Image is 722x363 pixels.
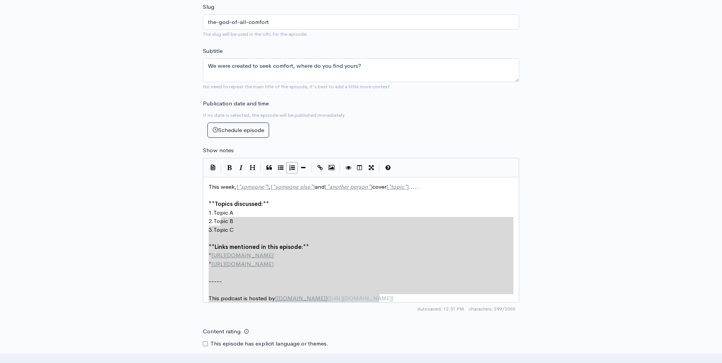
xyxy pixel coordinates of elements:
label: This episode has explicit language or themes. [210,339,328,348]
span: pic B [220,217,233,224]
button: Numbered List [286,162,298,174]
span: topic [391,183,404,190]
span: [URL][DOMAIN_NAME] [329,295,392,302]
span: another person [329,183,368,190]
button: Markdown Guide [382,162,394,174]
span: ] [325,295,327,302]
span: [ [325,183,327,190]
small: The slug will be used in the URL for the episode. [203,31,308,37]
button: Insert Image [326,162,337,174]
span: [ [275,295,277,302]
button: Create Link [314,162,326,174]
span: ----- [209,277,222,285]
button: Insert Show Notes Template [207,162,218,173]
span: ] [267,183,269,190]
button: Toggle Side by Side [354,162,365,174]
button: Generic List [275,162,286,174]
button: Heading [247,162,258,174]
span: ] [370,183,372,190]
span: ( [327,295,329,302]
span: [URL][DOMAIN_NAME] [211,260,274,267]
button: Italic [235,162,247,174]
i: | [339,164,340,172]
label: Subtitle [203,47,223,56]
label: Show notes [203,146,234,155]
i: | [311,164,312,172]
small: No need to repeat the main title of the episode, it's best to add a little more context. [203,83,391,90]
button: Insert Horizontal Line [298,162,309,174]
span: 1. [209,209,214,216]
span: [DOMAIN_NAME] [277,295,325,302]
button: Bold [224,162,235,174]
span: ) [392,295,394,302]
button: Schedule episode [207,123,269,138]
span: [ [386,183,388,190]
label: Slug [203,3,214,11]
span: [ [236,183,238,190]
span: someone [241,183,264,190]
span: Topic A [214,209,233,216]
i: | [260,164,261,172]
span: 3. [209,226,214,233]
span: Autosaved: 12:31 PM [418,306,464,312]
span: ] [407,183,409,190]
span: 299/2000 [469,306,515,312]
span: This podcast is hosted by [209,295,275,302]
span: To [214,217,220,224]
span: Topics discussed: [215,200,263,207]
label: Content rating [203,324,241,339]
small: If no date is selected, the episode will be published immediately. [203,112,346,118]
span: Links mentioned in this episode: [215,243,303,250]
input: title-of-episode [203,14,519,30]
i: | [379,164,380,172]
span: [URL][DOMAIN_NAME] [211,252,274,259]
button: Quote [263,162,275,174]
button: Toggle Fullscreen [365,162,377,174]
span: someone else [275,183,310,190]
span: ] [313,183,315,190]
span: This week, , and cover ..... [209,183,418,190]
span: Topi [214,226,225,233]
span: [ [271,183,273,190]
span: c C [225,226,234,233]
label: Publication date and time [203,99,269,108]
span: 2. [209,217,214,224]
button: Toggle Preview [343,162,354,174]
